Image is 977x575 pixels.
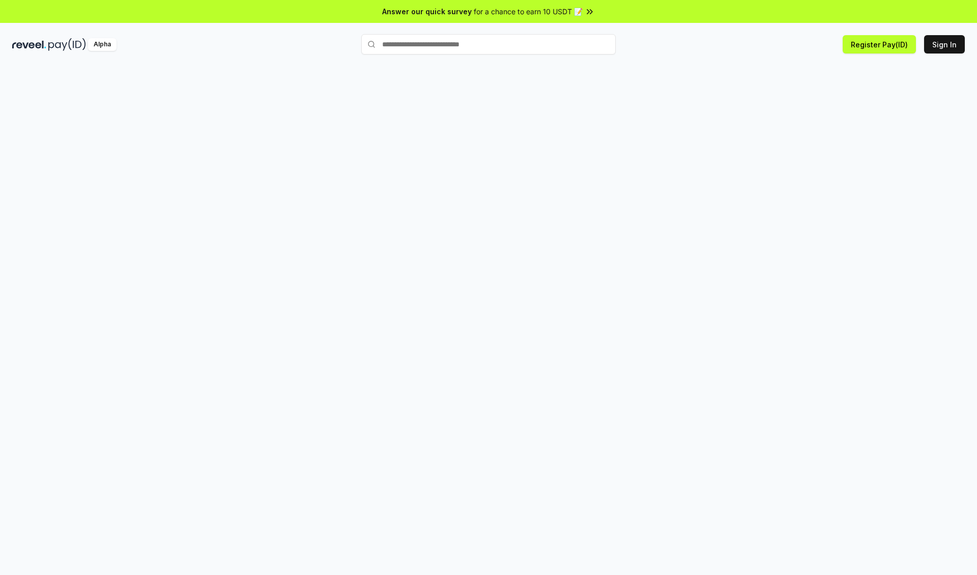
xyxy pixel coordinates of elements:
button: Register Pay(ID) [843,35,916,53]
button: Sign In [924,35,965,53]
span: for a chance to earn 10 USDT 📝 [474,6,583,17]
div: Alpha [88,38,117,51]
span: Answer our quick survey [382,6,472,17]
img: pay_id [48,38,86,51]
img: reveel_dark [12,38,46,51]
